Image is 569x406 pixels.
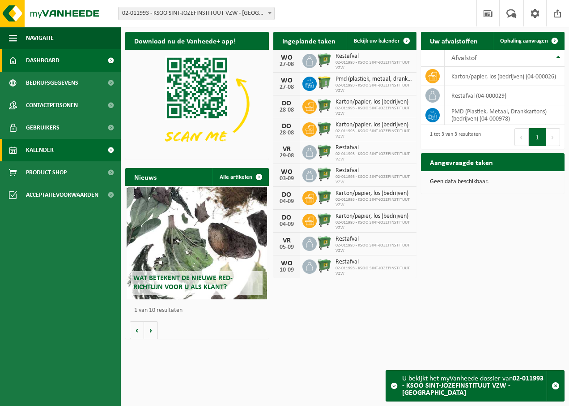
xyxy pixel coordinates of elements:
div: 28-08 [278,107,296,113]
div: WO [278,54,296,61]
a: Bekijk uw kalender [347,32,416,50]
img: WB-0770-HPE-GN-01 [317,52,332,68]
span: 02-011993 - KSOO SINT-JOZEFINSTITUUT VZW [335,174,412,185]
div: U bekijkt het myVanheede dossier van [402,371,547,401]
p: 1 van 10 resultaten [134,307,264,314]
span: Karton/papier, los (bedrijven) [335,121,412,129]
img: WB-0770-HPE-GN-01 [317,121,332,136]
span: Karton/papier, los (bedrijven) [335,99,412,106]
div: 27-08 [278,61,296,68]
div: 04-09 [278,199,296,205]
span: Karton/papier, los (bedrijven) [335,190,412,197]
h2: Uw afvalstoffen [421,32,487,49]
div: 03-09 [278,176,296,182]
img: WB-0770-HPE-GN-01 [317,98,332,113]
img: WB-0770-HPE-GN-50 [317,75,332,91]
span: Gebruikers [26,117,59,139]
div: DO [278,191,296,199]
span: 02-011993 - KSOO SINT-JOZEFINSTITUUT VZW [335,83,412,94]
a: Alle artikelen [212,168,268,186]
span: Acceptatievoorwaarden [26,184,98,206]
button: 1 [529,128,546,146]
span: 02-011993 - KSOO SINT-JOZEFINSTITUUT VZW [335,60,412,71]
a: Wat betekent de nieuwe RED-richtlijn voor u als klant? [127,187,267,299]
td: restafval (04-000029) [445,86,565,105]
h2: Nieuws [125,168,166,186]
div: 29-08 [278,153,296,159]
div: 04-09 [278,221,296,228]
span: Restafval [335,53,412,60]
button: Volgende [144,321,158,339]
div: DO [278,123,296,130]
a: Ophaling aanvragen [493,32,564,50]
img: Download de VHEPlus App [125,50,269,158]
span: Restafval [335,236,412,243]
td: PMD (Plastiek, Metaal, Drankkartons) (bedrijven) (04-000978) [445,105,565,125]
h2: Ingeplande taken [273,32,344,49]
span: 02-011993 - KSOO SINT-JOZEFINSTITUUT VZW [335,243,412,254]
span: Pmd (plastiek, metaal, drankkartons) (bedrijven) [335,76,412,83]
h2: Aangevraagde taken [421,153,502,171]
span: Bekijk uw kalender [354,38,400,44]
button: Next [546,128,560,146]
span: Karton/papier, los (bedrijven) [335,213,412,220]
span: 02-011993 - KSOO SINT-JOZEFINSTITUUT VZW [335,220,412,231]
span: 02-011993 - KSOO SINT-JOZEFINSTITUUT VZW [335,197,412,208]
img: WB-0770-HPE-GN-01 [317,235,332,251]
span: Wat betekent de nieuwe RED-richtlijn voor u als klant? [133,275,233,290]
span: 02-011993 - KSOO SINT-JOZEFINSTITUUT VZW - OOSTENDE [119,7,274,20]
div: WO [278,168,296,176]
button: Previous [514,128,529,146]
div: 1 tot 3 van 3 resultaten [425,127,481,147]
span: Navigatie [26,27,54,49]
div: 10-09 [278,267,296,273]
span: 02-011993 - KSOO SINT-JOZEFINSTITUUT VZW - OOSTENDE [118,7,275,20]
img: WB-0770-HPE-GN-01 [317,212,332,228]
span: Kalender [26,139,54,161]
div: 05-09 [278,244,296,251]
span: Restafval [335,144,412,151]
h2: Download nu de Vanheede+ app! [125,32,245,49]
strong: 02-011993 - KSOO SINT-JOZEFINSTITUUT VZW - [GEOGRAPHIC_DATA] [402,375,544,397]
div: WO [278,77,296,84]
span: Afvalstof [451,55,477,62]
div: 28-08 [278,130,296,136]
span: Restafval [335,167,412,174]
span: Contactpersonen [26,94,78,117]
img: WB-0770-HPE-GN-01 [317,190,332,205]
div: DO [278,214,296,221]
span: 02-011993 - KSOO SINT-JOZEFINSTITUUT VZW [335,151,412,162]
span: Dashboard [26,49,59,72]
span: 02-011993 - KSOO SINT-JOZEFINSTITUUT VZW [335,106,412,117]
span: 02-011993 - KSOO SINT-JOZEFINSTITUUT VZW [335,129,412,139]
p: Geen data beschikbaar. [430,179,556,185]
td: karton/papier, los (bedrijven) (04-000026) [445,67,565,86]
span: Restafval [335,259,412,266]
button: Vorige [130,321,144,339]
img: WB-0770-HPE-GN-01 [317,258,332,273]
div: VR [278,146,296,153]
span: Ophaling aanvragen [500,38,548,44]
div: DO [278,100,296,107]
img: WB-0770-HPE-GN-01 [317,167,332,182]
img: WB-0770-HPE-GN-01 [317,144,332,159]
div: VR [278,237,296,244]
span: Product Shop [26,161,67,184]
div: 27-08 [278,84,296,91]
span: Bedrijfsgegevens [26,72,78,94]
span: 02-011993 - KSOO SINT-JOZEFINSTITUUT VZW [335,266,412,276]
div: WO [278,260,296,267]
